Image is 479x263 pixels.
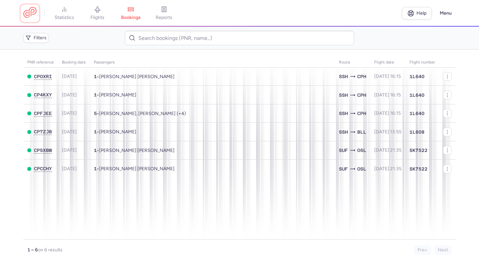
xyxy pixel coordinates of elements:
span: 1 [94,74,97,79]
span: • [94,129,136,135]
span: BLL [357,128,366,136]
span: Sebastian Hans Erik SANDBERG [99,148,175,153]
a: Help [402,7,432,20]
button: CPFJEE [34,111,52,116]
span: SK7522 [409,166,427,172]
span: [DATE] [62,73,77,79]
span: [DATE] 21:35 [374,147,401,153]
span: [DATE] 16:15 [374,92,401,98]
span: • [94,111,186,116]
span: [DATE] 21:35 [374,166,401,172]
span: 1L640 [409,92,424,98]
span: CPH [357,91,366,99]
th: Flight number [405,58,439,67]
span: 5 [94,111,97,116]
span: [DATE] 16:15 [374,110,401,116]
span: • [94,148,175,153]
a: reports [147,6,181,21]
button: Filters [23,33,49,43]
button: CP7ZJB [34,129,52,135]
th: Passengers [90,58,335,67]
span: 1 [94,166,97,171]
button: CPCCHY [34,166,52,172]
span: 1 [94,148,97,153]
th: PNR reference [23,58,58,67]
a: bookings [114,6,147,21]
span: [DATE] [62,147,77,153]
span: • [94,74,175,79]
th: Booking date [58,58,90,67]
span: Help [416,11,426,16]
span: Maya SAFLO, Rania ZAGHAL, Mohamad SAFLO, Ahmad SAFLO, Haya SAFLO, Yousr SAFLO [99,111,186,116]
th: Route [335,58,370,67]
button: CP4KXY [34,92,52,98]
span: SUF [339,147,348,154]
a: CitizenPlane red outlined logo [23,7,37,19]
span: 1L640 [409,73,424,80]
span: SSH [339,91,348,99]
th: flight date [370,58,405,67]
span: SUF [339,165,348,173]
span: Mohammed IBRAHIM [99,129,136,135]
span: SSH [339,128,348,136]
span: flights [90,15,104,21]
span: 1L608 [409,129,424,135]
span: [DATE] 13:55 [374,129,401,135]
span: [DATE] [62,166,77,172]
span: 1L640 [409,110,424,117]
span: [DATE] [62,92,77,98]
a: flights [81,6,114,21]
span: [DATE] [62,129,77,135]
span: OSL [357,165,366,173]
span: • [94,166,175,172]
button: Menu [436,7,456,20]
button: CPSXBW [34,148,52,153]
span: CP7ZJB [34,129,52,134]
a: statistics [48,6,81,21]
span: Yousif Omar Sulaiman SULAIMAN [99,166,175,172]
span: Filters [34,35,47,41]
span: SK7522 [409,147,427,154]
span: CPH [357,73,366,80]
span: CP4KXY [34,92,52,97]
span: SSH [339,73,348,80]
input: Search bookings (PNR, name...) [125,31,354,45]
span: 1 [94,129,97,134]
strong: 1 – 6 [27,247,38,253]
button: CPOXRI [34,74,52,79]
span: bookings [121,15,141,21]
span: statistics [55,15,74,21]
span: Kayed ABDULRAZEK [99,92,136,98]
button: Next [434,245,452,255]
span: Ahmed Mohamed Ibrahim ALMAS [99,74,175,79]
span: SSH [339,110,348,117]
span: [DATE] [62,110,77,116]
span: reports [156,15,172,21]
span: 1 [94,92,97,97]
span: CPH [357,110,366,117]
span: • [94,92,136,98]
span: on 6 results [38,247,63,253]
span: OSL [357,147,366,154]
button: Prev. [414,245,431,255]
span: CPCCHY [34,166,52,171]
span: [DATE] 16:15 [374,73,401,79]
